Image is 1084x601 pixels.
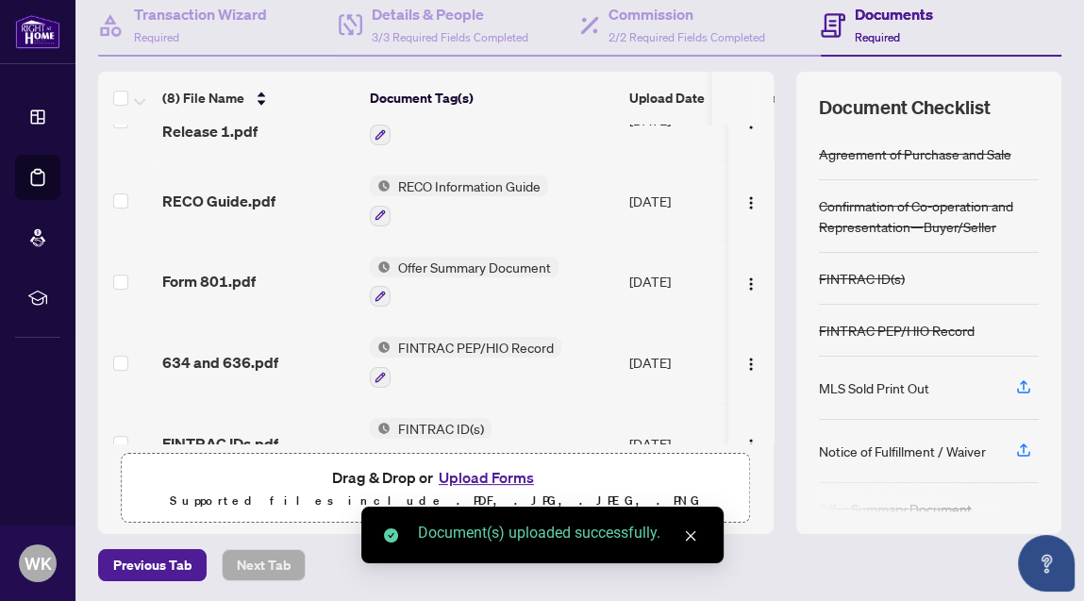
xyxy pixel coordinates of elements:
[433,465,540,490] button: Upload Forms
[162,270,256,292] span: Form 801.pdf
[743,276,759,292] img: Logo
[384,528,398,543] span: check-circle
[819,377,929,398] div: MLS Sold Print Out
[609,3,765,25] h4: Commission
[609,30,765,44] span: 2/2 Required Fields Completed
[819,268,905,289] div: FINTRAC ID(s)
[370,175,548,226] button: Status IconRECO Information Guide
[370,175,391,196] img: Status Icon
[819,195,1039,237] div: Confirmation of Co-operation and Representation—Buyer/Seller
[370,257,391,277] img: Status Icon
[98,549,207,581] button: Previous Tab
[134,3,267,25] h4: Transaction Wizard
[622,242,750,323] td: [DATE]
[370,337,561,388] button: Status IconFINTRAC PEP/HIO Record
[222,549,306,581] button: Next Tab
[370,257,559,308] button: Status IconOffer Summary Document
[155,72,362,125] th: (8) File Name
[372,30,528,44] span: 3/3 Required Fields Completed
[819,143,1011,164] div: Agreement of Purchase and Sale
[743,195,759,210] img: Logo
[133,490,739,535] p: Supported files include .PDF, .JPG, .JPEG, .PNG under 25 MB
[162,432,278,455] span: FINTRAC IDs.pdf
[1018,535,1075,592] button: Open asap
[162,190,275,212] span: RECO Guide.pdf
[25,550,52,576] span: WK
[736,347,766,377] button: Logo
[684,529,697,543] span: close
[134,30,179,44] span: Required
[819,94,991,121] span: Document Checklist
[15,14,60,49] img: logo
[736,428,766,459] button: Logo
[113,550,192,580] span: Previous Tab
[736,186,766,216] button: Logo
[629,88,705,109] span: Upload Date
[362,72,622,125] th: Document Tag(s)
[122,454,750,546] span: Drag & Drop orUpload FormsSupported files include .PDF, .JPG, .JPEG, .PNG under25MB
[370,337,391,358] img: Status Icon
[162,351,278,374] span: 634 and 636.pdf
[855,30,900,44] span: Required
[370,418,391,439] img: Status Icon
[391,175,548,196] span: RECO Information Guide
[622,322,750,403] td: [DATE]
[372,3,528,25] h4: Details & People
[680,526,701,546] a: Close
[391,257,559,277] span: Offer Summary Document
[332,465,540,490] span: Drag & Drop or
[819,441,986,461] div: Notice of Fulfillment / Waiver
[162,88,244,109] span: (8) File Name
[743,357,759,372] img: Logo
[622,403,750,484] td: [DATE]
[370,418,492,469] button: Status IconFINTRAC ID(s)
[622,72,750,125] th: Upload Date
[391,337,561,358] span: FINTRAC PEP/HIO Record
[736,266,766,296] button: Logo
[622,160,750,242] td: [DATE]
[743,438,759,453] img: Logo
[391,418,492,439] span: FINTRAC ID(s)
[418,522,701,544] div: Document(s) uploaded successfully.
[855,3,933,25] h4: Documents
[819,320,975,341] div: FINTRAC PEP/HIO Record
